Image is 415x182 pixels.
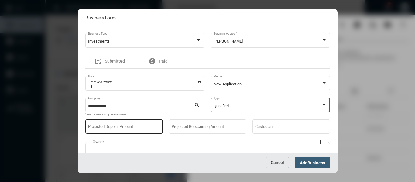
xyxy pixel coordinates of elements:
[214,39,243,43] span: [PERSON_NAME]
[159,59,168,64] span: Paid
[214,104,229,108] span: Qualified
[271,160,284,165] span: Cancel
[300,160,307,165] span: Add
[194,102,201,109] mat-icon: search
[266,157,289,168] button: Cancel
[88,39,110,43] span: Investments
[295,157,330,168] button: AddBusiness
[85,15,116,20] h2: Business Form
[105,59,125,64] span: Submitted
[214,82,242,86] span: New Application
[85,113,126,116] mat-hint: Select a name or type a new one
[90,139,107,144] label: Owner
[317,138,324,146] mat-icon: add
[94,57,102,65] mat-icon: forward_to_inbox
[307,160,325,165] span: Business
[149,57,156,65] mat-icon: paid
